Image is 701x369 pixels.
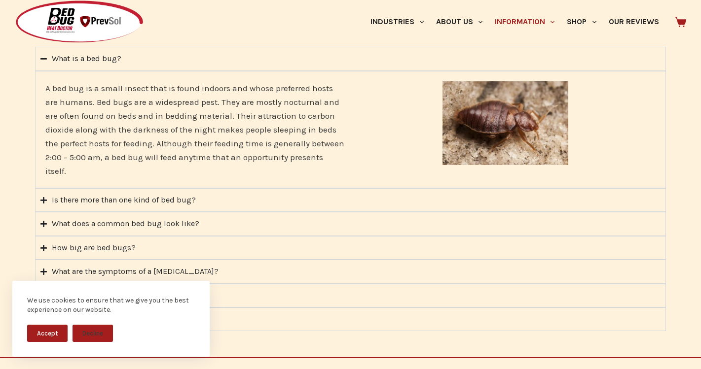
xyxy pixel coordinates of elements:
[35,260,666,283] summary: What are the symptoms of a [MEDICAL_DATA]?
[27,325,68,342] button: Accept
[52,52,121,65] div: What is a bed bug?
[73,325,113,342] button: Decline
[35,212,666,235] summary: What does a common bed bug look like?
[52,241,136,254] div: How big are bed bugs?
[45,83,344,176] span: A bed bug is a small insect that is found indoors and whose preferred hosts are humans. Bed bugs ...
[35,47,666,70] summary: What is a bed bug?
[52,194,196,206] div: Is there more than one kind of bed bug?
[27,296,195,315] div: We use cookies to ensure that we give you the best experience on our website.
[35,236,666,260] summary: How big are bed bugs?
[35,188,666,212] summary: Is there more than one kind of bed bug?
[35,47,666,331] div: Accordion. Open links with Enter or Space, close with Escape, and navigate with Arrow Keys
[52,217,199,230] div: What does a common bed bug look like?
[35,307,666,331] summary: Will bed bug bites make you sick?
[35,284,666,307] summary: Is it painful to get bitten by a bed bug?
[8,4,37,34] button: Open LiveChat chat widget
[52,265,219,278] div: What are the symptoms of a [MEDICAL_DATA]?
